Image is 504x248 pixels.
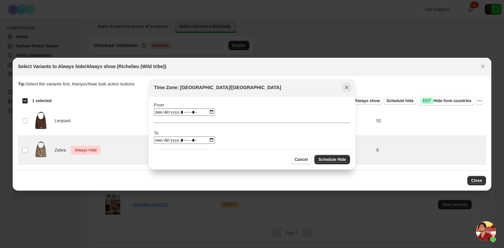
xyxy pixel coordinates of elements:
span: Cancel [295,157,308,162]
img: sac_Richelieu_Zebre_copie.png [33,138,49,163]
span: Leopard [55,117,74,124]
h2: Time Zone: [GEOGRAPHIC_DATA]/[GEOGRAPHIC_DATA] [154,84,281,91]
td: 6 [374,136,486,165]
span: ENT [423,98,431,103]
img: sacRichelieu_Leopardcopie.png [33,108,49,134]
span: Always show [355,98,380,103]
button: Schedule Hide [314,155,350,164]
p: Select the variants first, then you'll see bulk action buttons [18,81,486,87]
button: Close [478,62,487,71]
span: Hide from countries [420,97,471,104]
strong: Tip: [18,81,26,86]
button: Close [342,83,351,92]
label: To [154,131,159,136]
td: 52 [374,106,486,136]
button: Always show [352,97,382,105]
button: Close [467,176,486,185]
button: Cancel [291,155,312,164]
div: Ouvrir le chat [476,221,496,241]
label: From [154,102,164,107]
button: SuccessENTHide from countries [418,96,474,105]
span: Close [471,178,482,183]
span: Schedule Hide [318,157,346,162]
h2: Select Variants to Always hide/Always show (Richelieu (Wild tribe)) [18,63,166,70]
span: Zebra [55,147,70,154]
span: 1 selected [32,98,52,103]
button: Schedule hide [384,97,416,105]
span: Schedule hide [386,98,413,103]
button: More actions [475,97,483,105]
span: Always Hide [73,146,98,154]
